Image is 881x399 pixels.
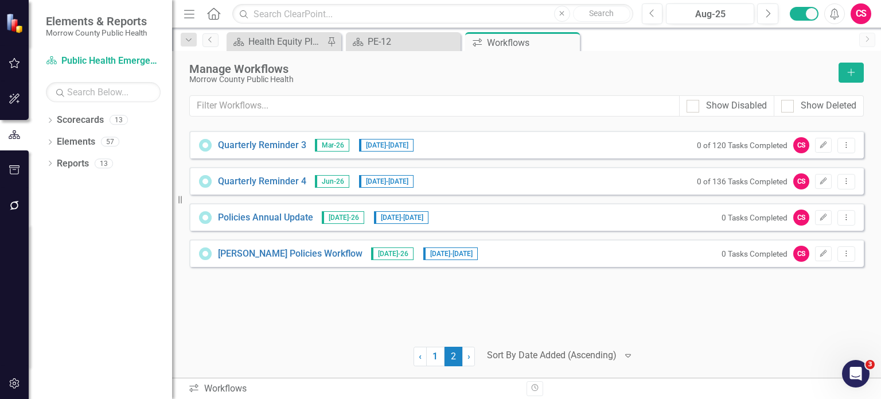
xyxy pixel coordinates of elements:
span: Jun-26 [315,175,349,188]
div: Show Deleted [801,99,856,113]
input: Search Below... [46,82,161,102]
span: › [467,351,470,362]
a: Health Equity Plan [229,34,324,49]
div: CS [793,246,809,262]
span: Elements & Reports [46,14,147,28]
input: Search ClearPoint... [232,4,633,24]
a: Quarterly Reminder 3 [218,139,306,152]
span: [DATE] - [DATE] [359,175,414,188]
a: Quarterly Reminder 4 [218,175,306,188]
div: CS [793,137,809,153]
small: 0 of 136 Tasks Completed [697,177,788,186]
div: 13 [95,158,113,168]
span: Mar-26 [315,139,349,152]
div: Morrow County Public Health [189,75,833,84]
button: Search [573,6,630,22]
div: CS [793,210,809,226]
div: Workflows [487,36,577,50]
span: 3 [866,360,875,369]
span: ‹ [419,351,422,362]
a: [PERSON_NAME] Policies Workflow [218,247,362,261]
a: Elements [57,135,95,149]
small: 0 Tasks Completed [722,249,788,258]
span: [DATE] - [DATE] [423,247,478,260]
div: PE-12 [368,34,458,49]
small: 0 Tasks Completed [722,213,788,222]
a: 1 [426,347,445,366]
span: [DATE] - [DATE] [359,139,414,152]
div: Aug-25 [670,7,750,21]
span: 2 [445,347,463,366]
input: Filter Workflows... [189,95,680,117]
a: Reports [57,157,89,171]
div: 57 [101,137,119,147]
small: Morrow County Public Health [46,28,147,37]
div: Show Disabled [706,99,767,113]
div: Workflows [188,382,518,396]
span: Search [589,9,614,18]
iframe: Intercom live chat [842,360,870,388]
div: Health Equity Plan [248,34,324,49]
div: 13 [110,115,128,125]
small: 0 of 120 Tasks Completed [697,141,788,150]
a: Scorecards [57,114,104,127]
button: CS [851,3,871,24]
div: Manage Workflows [189,63,833,75]
a: PE-12 [349,34,458,49]
span: [DATE]-26 [322,211,364,224]
button: Aug-25 [666,3,754,24]
a: Public Health Emergency Preparedness PE-12 [46,55,161,68]
span: [DATE]-26 [371,247,414,260]
a: Policies Annual Update [218,211,313,224]
img: ClearPoint Strategy [5,12,26,33]
span: [DATE] - [DATE] [374,211,428,224]
div: CS [793,173,809,189]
